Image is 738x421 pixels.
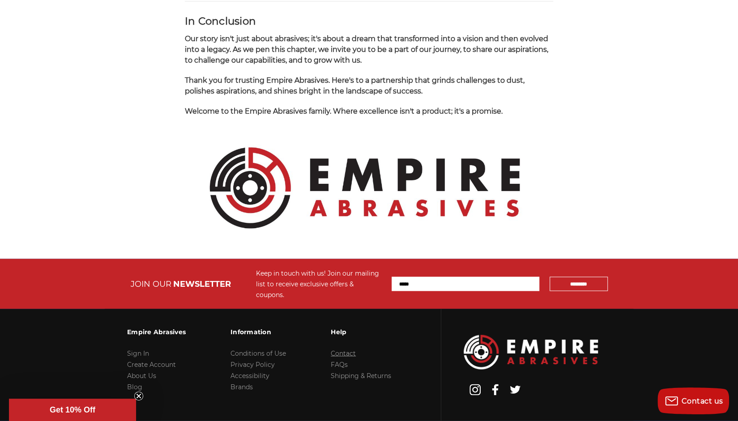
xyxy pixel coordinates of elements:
[134,391,143,400] button: Close teaser
[185,126,545,249] img: Empire Abrasives Official Logo - Premium Quality Abrasives Supplier
[230,383,253,391] a: Brands
[9,399,136,421] div: Get 10% OffClose teaser
[173,279,231,289] span: NEWSLETTER
[464,335,598,369] img: Empire Abrasives Logo Image
[127,349,149,357] a: Sign In
[127,322,186,341] h3: Empire Abrasives
[185,76,525,95] span: Thank you for trusting Empire Abrasives. Here's to a partnership that grinds challenges to dust, ...
[331,360,348,368] a: FAQs
[331,322,391,341] h3: Help
[230,349,286,357] a: Conditions of Use
[127,383,142,391] a: Blog
[230,360,275,368] a: Privacy Policy
[256,268,383,300] div: Keep in touch with us! Join our mailing list to receive exclusive offers & coupons.
[185,107,503,115] span: Welcome to the Empire Abrasives family. Where excellence isn't a product; it's a promise.
[131,279,171,289] span: JOIN OUR
[230,322,286,341] h3: Information
[127,371,156,379] a: About Us
[657,387,729,414] button: Contact us
[230,371,269,379] a: Accessibility
[185,15,256,27] strong: In Conclusion
[50,405,95,414] span: Get 10% Off
[331,371,391,379] a: Shipping & Returns
[331,349,356,357] a: Contact
[127,360,176,368] a: Create Account
[185,34,548,64] span: Our story isn't just about abrasives; it's about a dream that transformed into a vision and then ...
[682,397,723,405] span: Contact us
